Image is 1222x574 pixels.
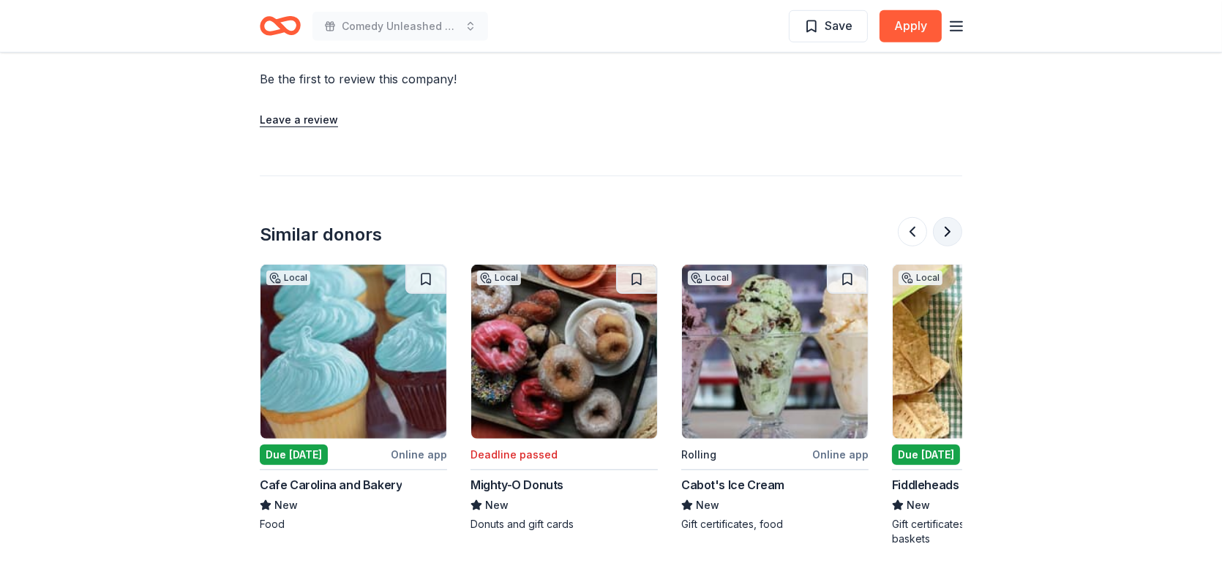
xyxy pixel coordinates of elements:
span: New [485,496,509,514]
img: Image for Mighty-O Donuts [471,265,657,439]
div: Cabot's Ice Cream [681,476,784,494]
div: Online app [391,445,447,464]
span: New [907,496,930,514]
span: New [696,496,719,514]
div: Rolling [681,446,716,464]
div: Local [477,271,521,285]
img: Image for Fiddleheads [893,265,1079,439]
span: Comedy Unleashed 2025 [342,18,459,35]
img: Image for Cafe Carolina and Bakery [260,265,446,439]
button: Leave a review [260,111,338,129]
a: Image for Cabot's Ice CreamLocalRollingOnline appCabot's Ice CreamNewGift certificates, food [681,264,869,532]
span: Save [825,16,852,35]
div: Donuts and gift cards [471,517,658,532]
div: Food [260,517,447,532]
button: Comedy Unleashed 2025 [312,12,488,41]
div: Cafe Carolina and Bakery [260,476,402,494]
button: Apply [880,10,942,42]
button: Save [789,10,868,42]
div: Online app [812,445,869,464]
a: Image for Mighty-O DonutsLocalDeadline passedMighty-O DonutsNewDonuts and gift cards [471,264,658,532]
div: Local [688,271,732,285]
div: Local [266,271,310,285]
div: Similar donors [260,223,382,246]
div: Due [DATE] [892,445,960,465]
a: Image for Cafe Carolina and BakeryLocalDue [DATE]Online appCafe Carolina and BakeryNewFood [260,264,447,532]
div: Deadline passed [471,446,558,464]
a: Image for FiddleheadsLocalDue [DATE]Online appFiddleheadsNewGift certificates, food, and product ... [892,264,1079,546]
img: Image for Cabot's Ice Cream [682,265,868,439]
div: Local [899,271,942,285]
div: Gift certificates, food [681,517,869,532]
span: New [274,496,298,514]
div: Mighty-O Donuts [471,476,563,494]
div: Be the first to review this company! [260,70,634,88]
div: Due [DATE] [260,445,328,465]
div: Gift certificates, food, and product baskets [892,517,1079,546]
a: Home [260,9,301,43]
div: Fiddleheads [892,476,959,494]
